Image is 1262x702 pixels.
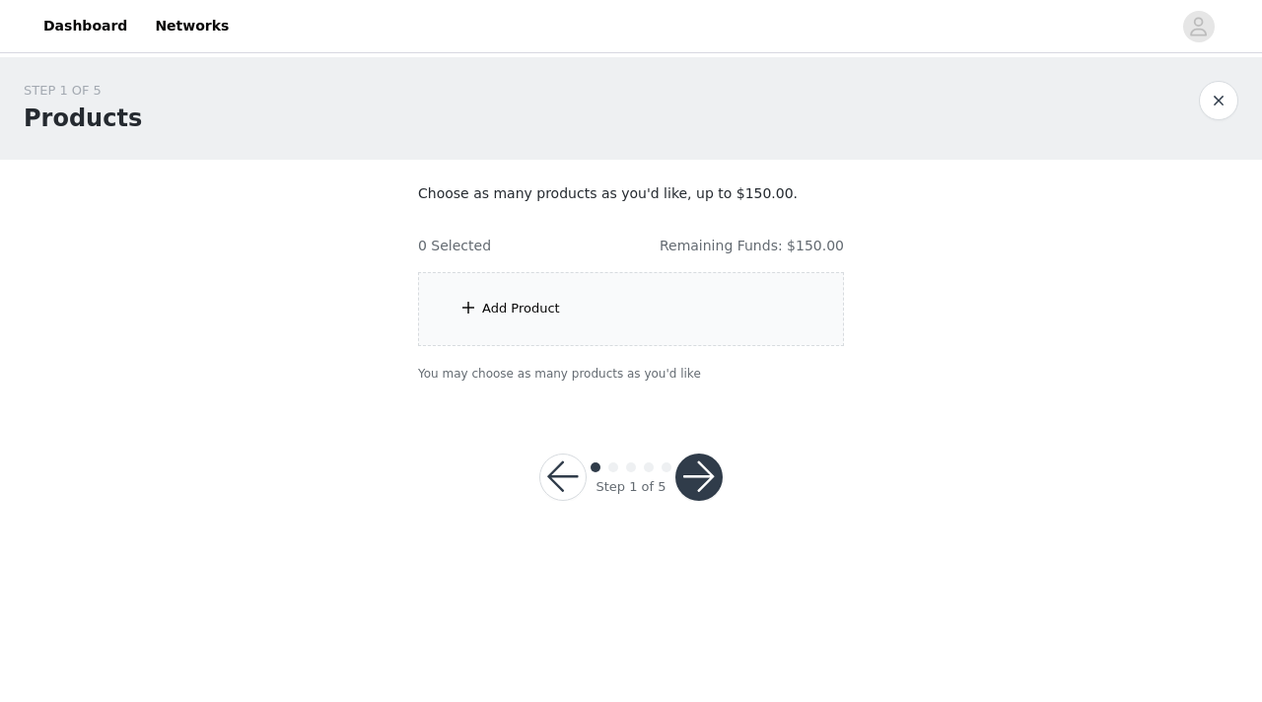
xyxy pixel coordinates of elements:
[596,477,666,497] div: Step 1 of 5
[24,81,142,101] div: STEP 1 OF 5
[418,236,491,256] h4: 0 Selected
[24,101,142,136] h1: Products
[32,4,139,48] a: Dashboard
[143,4,241,48] a: Networks
[482,299,560,318] div: Add Product
[418,365,844,383] p: You may choose as many products as you'd like
[660,236,844,256] h4: Remaining Funds: $150.00
[418,183,844,204] p: Choose as many products as you'd like, up to $150.00.
[1189,11,1208,42] div: avatar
